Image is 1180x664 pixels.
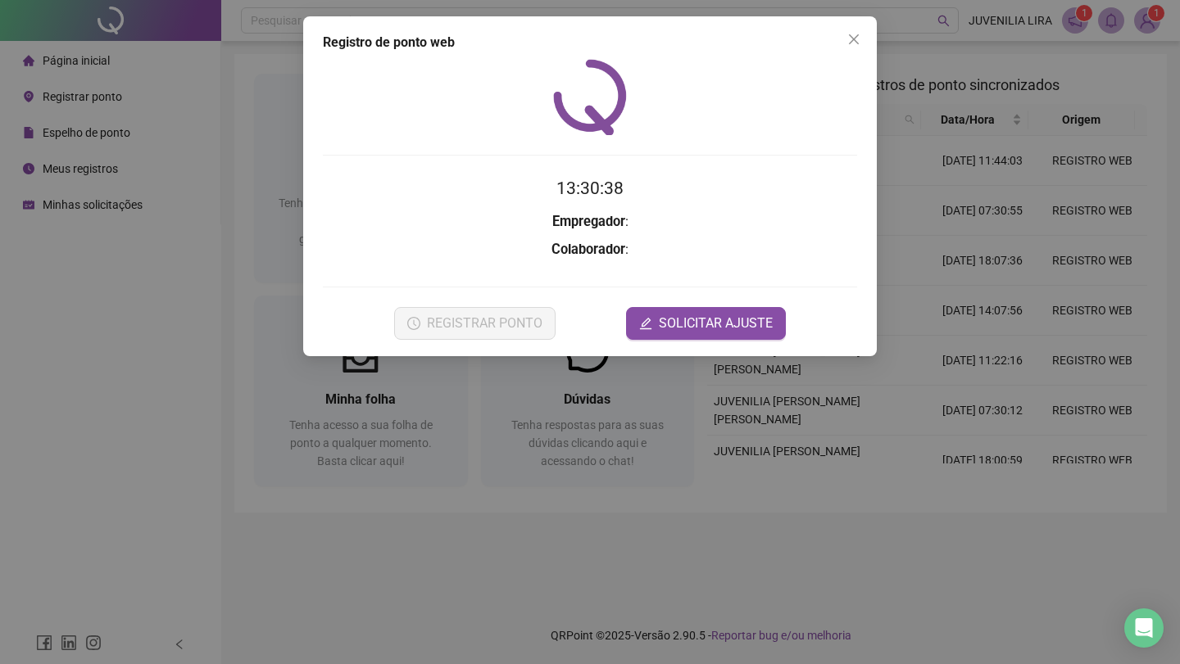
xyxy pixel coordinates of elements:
img: QRPoint [553,59,627,135]
strong: Colaborador [551,242,625,257]
h3: : [323,239,857,260]
strong: Empregador [552,214,625,229]
time: 13:30:38 [556,178,624,198]
span: edit [639,317,652,330]
button: REGISTRAR PONTO [394,307,556,340]
span: SOLICITAR AJUSTE [659,314,773,333]
div: Open Intercom Messenger [1124,608,1164,648]
div: Registro de ponto web [323,33,857,52]
button: Close [841,26,867,52]
button: editSOLICITAR AJUSTE [626,307,786,340]
span: close [847,33,860,46]
h3: : [323,211,857,233]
